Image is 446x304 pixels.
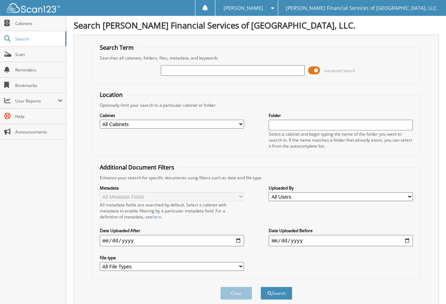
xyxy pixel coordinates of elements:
button: Search [261,287,292,300]
label: Cabinet [100,112,244,118]
div: All metadata fields are searched by default. Select a cabinet with metadata to enable filtering b... [100,202,244,220]
a: here [152,214,161,220]
span: User Reports [15,98,58,104]
label: File type [100,255,244,261]
input: start [100,235,244,246]
span: [PERSON_NAME] Financial Services of [GEOGRAPHIC_DATA], LLC. [286,6,438,10]
span: [PERSON_NAME] [224,6,263,10]
span: Scan [15,51,63,57]
label: Date Uploaded Before [269,228,413,234]
span: Help [15,113,63,119]
span: Bookmarks [15,82,63,88]
div: Enhance your search for specific documents using filters such as date and file type. [96,175,416,181]
img: scan123-logo-white.svg [7,3,60,13]
span: Announcements [15,129,63,135]
div: Searches all cabinets, folders, files, metadata, and keywords [96,55,416,61]
label: Metadata [100,185,244,191]
label: Uploaded By [269,185,413,191]
label: Date Uploaded After [100,228,244,234]
button: Clear [220,287,252,300]
legend: Search Term [96,44,137,51]
label: Folder [269,112,413,118]
legend: Location [96,91,126,99]
span: Advanced Search [324,68,355,73]
div: Select a cabinet and begin typing the name of the folder you want to search in. If the name match... [269,131,413,149]
span: Search [15,36,62,42]
input: end [269,235,413,246]
h1: Search [PERSON_NAME] Financial Services of [GEOGRAPHIC_DATA], LLC. [74,19,439,31]
span: Reminders [15,67,63,73]
span: Cabinets [15,20,63,26]
legend: Additional Document Filters [96,163,178,171]
div: Optionally limit your search to a particular cabinet or folder [96,102,416,108]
